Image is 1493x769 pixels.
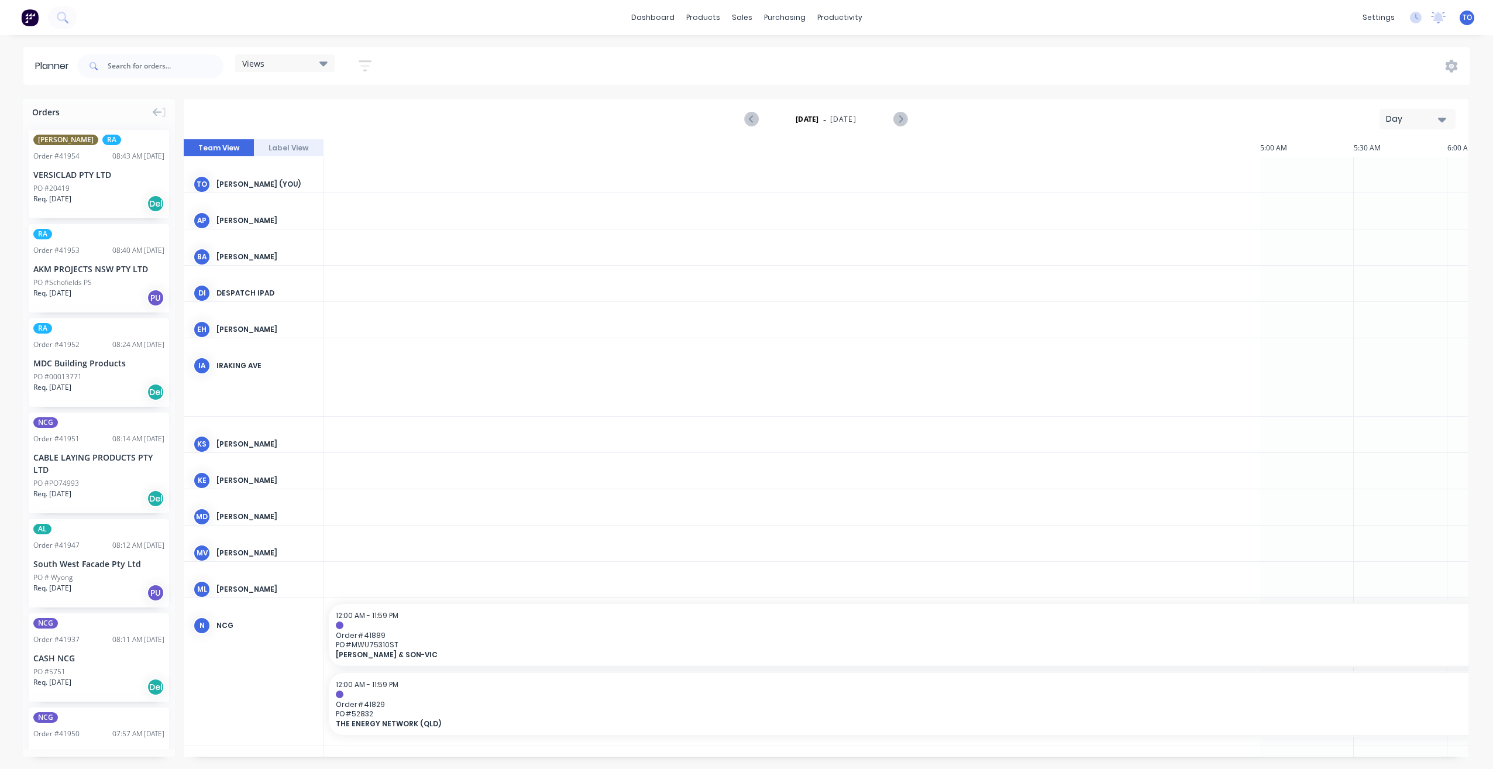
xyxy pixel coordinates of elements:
[33,372,82,382] div: PO #00013771
[216,475,314,486] div: [PERSON_NAME]
[147,195,164,212] div: Del
[33,583,71,593] span: Req. [DATE]
[33,382,71,393] span: Req. [DATE]
[33,288,71,298] span: Req. [DATE]
[33,451,164,476] div: CABLE LAYING PRODUCTS PTY LTD
[33,169,164,181] div: VERSICLAD PTY LTD
[893,112,907,126] button: Next page
[33,478,79,489] div: PO #PO74993
[823,112,826,126] span: -
[758,9,811,26] div: purchasing
[33,263,164,275] div: AKM PROJECTS NSW PTY LTD
[193,508,211,526] div: MD
[680,9,726,26] div: products
[193,284,211,302] div: DI
[33,729,80,739] div: Order # 41950
[1260,139,1354,157] div: 5:00 AM
[216,439,314,449] div: [PERSON_NAME]
[147,584,164,602] div: PU
[336,679,398,689] span: 12:00 AM - 11:59 PM
[726,9,758,26] div: sales
[830,114,856,125] span: [DATE]
[1463,12,1472,23] span: TO
[216,215,314,226] div: [PERSON_NAME]
[811,9,868,26] div: productivity
[112,434,164,444] div: 08:14 AM [DATE]
[216,548,314,558] div: [PERSON_NAME]
[33,434,80,444] div: Order # 41951
[33,323,52,334] span: RA
[33,677,71,688] span: Req. [DATE]
[33,667,66,677] div: PO #5751
[216,324,314,335] div: [PERSON_NAME]
[193,357,211,375] div: IA
[1386,113,1440,125] div: Day
[108,54,223,78] input: Search for orders...
[147,289,164,307] div: PU
[33,417,58,428] span: NCG
[1357,9,1401,26] div: settings
[193,248,211,266] div: BA
[336,610,398,620] span: 12:00 AM - 11:59 PM
[33,245,80,256] div: Order # 41953
[216,179,314,190] div: [PERSON_NAME] (You)
[33,712,58,723] span: NCG
[745,112,759,126] button: Previous page
[216,288,314,298] div: Despatch Ipad
[216,252,314,262] div: [PERSON_NAME]
[184,139,254,157] button: Team View
[193,617,211,634] div: N
[33,151,80,162] div: Order # 41954
[33,634,80,645] div: Order # 41937
[33,652,164,664] div: CASH NCG
[242,57,264,70] span: Views
[216,620,314,631] div: NCG
[33,489,71,499] span: Req. [DATE]
[33,229,52,239] span: RA
[112,634,164,645] div: 08:11 AM [DATE]
[112,729,164,739] div: 07:57 AM [DATE]
[193,581,211,598] div: ML
[102,135,121,145] span: RA
[193,472,211,489] div: KE
[796,114,819,125] strong: [DATE]
[112,540,164,551] div: 08:12 AM [DATE]
[147,490,164,507] div: Del
[1354,139,1447,157] div: 5:30 AM
[33,135,98,145] span: [PERSON_NAME]
[33,618,58,629] span: NCG
[1380,109,1456,129] button: Day
[112,339,164,350] div: 08:24 AM [DATE]
[33,558,164,570] div: South West Facade Pty Ltd
[33,540,80,551] div: Order # 41947
[112,245,164,256] div: 08:40 AM [DATE]
[112,151,164,162] div: 08:43 AM [DATE]
[33,339,80,350] div: Order # 41952
[193,544,211,562] div: MV
[32,106,60,118] span: Orders
[193,435,211,453] div: KS
[147,678,164,696] div: Del
[216,361,314,371] div: Iraking Ave
[33,572,73,583] div: PO # Wyong
[193,212,211,229] div: AP
[193,321,211,338] div: EH
[35,59,75,73] div: Planner
[33,357,164,369] div: MDC Building Products
[193,176,211,193] div: TO
[254,139,324,157] button: Label View
[625,9,680,26] a: dashboard
[21,9,39,26] img: Factory
[216,511,314,522] div: [PERSON_NAME]
[216,584,314,595] div: [PERSON_NAME]
[147,383,164,401] div: Del
[33,183,70,194] div: PO #20419
[33,524,51,534] span: AL
[33,277,92,288] div: PO #Schofields PS
[33,194,71,204] span: Req. [DATE]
